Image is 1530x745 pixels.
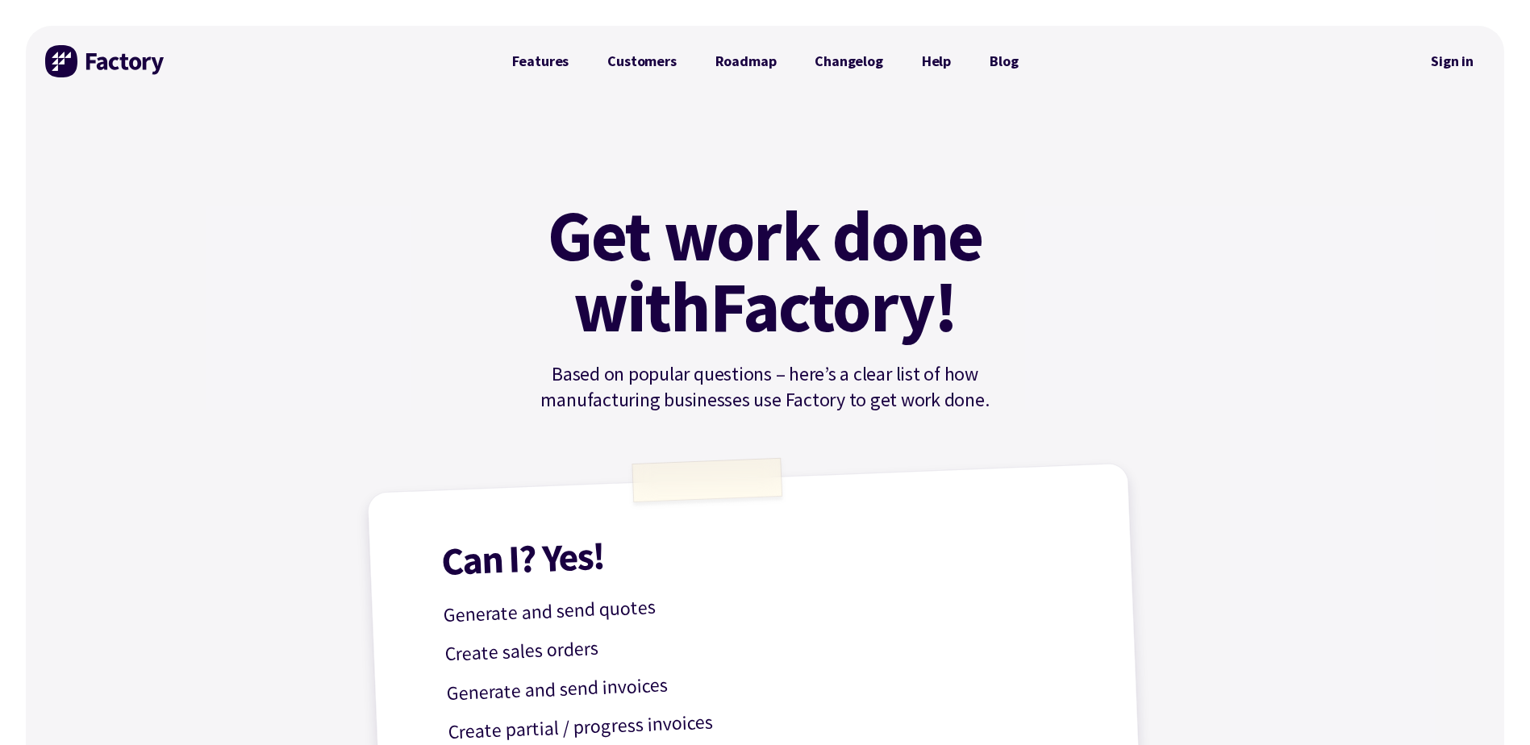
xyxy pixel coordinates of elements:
[588,45,695,77] a: Customers
[696,45,796,77] a: Roadmap
[493,45,589,77] a: Features
[970,45,1037,77] a: Blog
[1449,668,1530,745] iframe: Chat Widget
[903,45,970,77] a: Help
[493,361,1038,413] p: Based on popular questions – here’s a clear list of how manufacturing businesses use Factory to g...
[1420,43,1485,80] nav: Secondary Navigation
[45,45,166,77] img: Factory
[795,45,902,77] a: Changelog
[710,271,957,342] mark: Factory!
[440,517,1085,581] h1: Can I? Yes!
[443,575,1087,631] p: Generate and send quotes
[446,653,1090,710] p: Generate and send invoices
[493,45,1038,77] nav: Primary Navigation
[444,614,1089,670] p: Create sales orders
[1420,43,1485,80] a: Sign in
[523,200,1007,342] h1: Get work done with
